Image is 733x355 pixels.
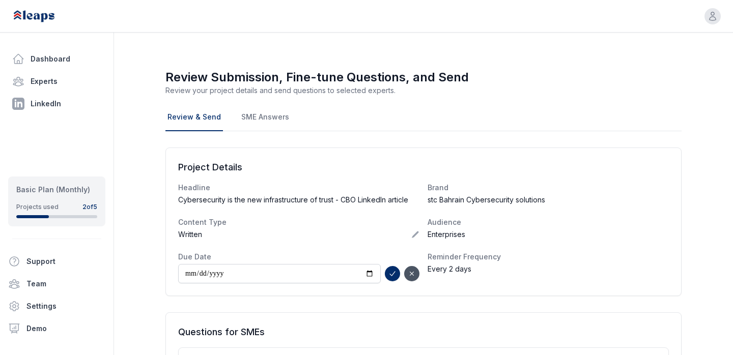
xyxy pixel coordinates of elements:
[16,185,97,195] div: Basic Plan (Monthly)
[165,85,682,96] p: Review your project details and send questions to selected experts.
[82,203,97,211] div: 2 of 5
[239,104,291,131] a: SME Answers
[4,251,101,272] button: Support
[8,94,105,114] a: LinkedIn
[4,296,109,316] a: Settings
[178,183,419,193] dt: Headline
[4,274,109,294] a: Team
[165,104,223,131] a: Review & Send
[428,195,545,205] span: stc Bahrain Cybersecurity solutions
[4,318,109,339] a: Demo
[178,195,408,205] span: Cybersecurity is the new infrastructure of trust - CBO LinkedIn article
[428,217,669,227] dt: Audience
[8,71,105,92] a: Experts
[8,49,105,69] a: Dashboard
[178,229,202,240] span: Written
[178,217,419,227] dt: Content Type
[12,5,77,27] img: Leaps
[178,252,419,262] dt: Due Date
[428,183,669,193] dt: Brand
[178,325,669,339] h2: Questions for SMEs
[165,69,682,85] h1: Review Submission, Fine-tune Questions, and Send
[178,160,669,174] h2: Project Details
[428,252,669,262] dt: Reminder Frequency
[428,229,465,240] span: Enterprises
[16,203,59,211] div: Projects used
[428,264,471,274] span: Every 2 days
